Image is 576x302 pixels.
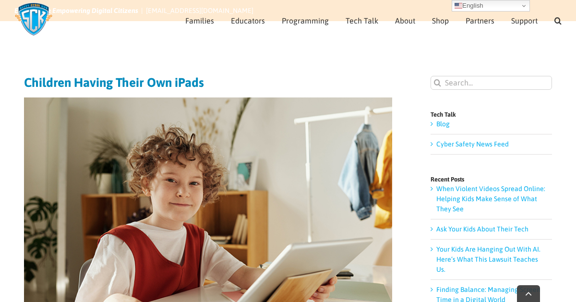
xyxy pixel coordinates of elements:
[431,111,552,118] h4: Tech Talk
[346,17,378,24] span: Tech Talk
[185,17,214,24] span: Families
[431,176,552,182] h4: Recent Posts
[14,2,53,36] img: Savvy Cyber Kids Logo
[282,17,329,24] span: Programming
[24,76,392,89] h1: Children Having Their Own iPads
[436,140,509,148] a: Cyber Safety News Feed
[436,185,545,213] a: When Violent Videos Spread Online: Helping Kids Make Sense of What They See
[395,17,415,24] span: About
[436,225,528,233] a: Ask Your Kids About Their Tech
[511,17,538,24] span: Support
[432,17,449,24] span: Shop
[431,76,444,90] input: Search
[455,2,462,10] img: en
[466,17,494,24] span: Partners
[231,17,265,24] span: Educators
[436,245,540,273] a: Your Kids Are Hanging Out With AI. Here’s What This Lawsuit Teaches Us.
[436,120,450,128] a: Blog
[431,76,552,90] input: Search...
